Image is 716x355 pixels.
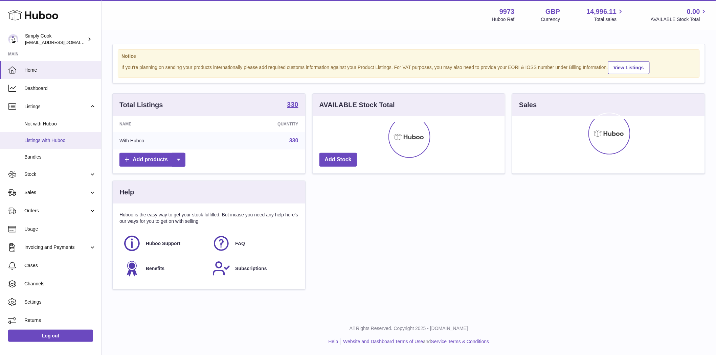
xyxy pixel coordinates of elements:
a: 14,996.11 Total sales [586,7,624,23]
span: Home [24,67,96,73]
span: Stock [24,171,89,177]
img: internalAdmin-9973@internal.huboo.com [8,34,18,44]
a: Benefits [123,259,205,278]
th: Quantity [214,116,305,132]
span: Sales [24,189,89,196]
span: AVAILABLE Stock Total [651,16,708,23]
span: Bundles [24,154,96,160]
h3: Sales [519,100,537,110]
strong: 330 [287,101,298,108]
a: 0.00 AVAILABLE Stock Total [651,7,708,23]
a: Add Stock [319,153,357,167]
span: Listings [24,103,89,110]
a: FAQ [212,234,295,253]
a: View Listings [608,61,650,74]
strong: GBP [545,7,560,16]
p: Huboo is the easy way to get your stock fulfilled. But incase you need any help here's our ways f... [119,212,298,224]
a: 330 [287,101,298,109]
span: Huboo Support [146,240,180,247]
span: Subscriptions [235,265,267,272]
span: Cases [24,262,96,269]
a: Subscriptions [212,259,295,278]
a: Add products [119,153,185,167]
span: Listings with Huboo [24,137,96,144]
span: Returns [24,317,96,324]
span: Usage [24,226,96,232]
span: Benefits [146,265,164,272]
strong: Notice [121,53,696,60]
td: With Huboo [113,132,214,149]
a: Website and Dashboard Terms of Use [343,339,423,344]
a: Log out [8,330,93,342]
span: Not with Huboo [24,121,96,127]
span: 14,996.11 [586,7,617,16]
h3: Help [119,188,134,197]
span: 0.00 [687,7,700,16]
p: All Rights Reserved. Copyright 2025 - [DOMAIN_NAME] [107,325,711,332]
a: Huboo Support [123,234,205,253]
a: 330 [289,138,298,143]
a: Help [329,339,338,344]
h3: AVAILABLE Stock Total [319,100,395,110]
div: If you're planning on sending your products internationally please add required customs informati... [121,60,696,74]
span: FAQ [235,240,245,247]
span: Orders [24,208,89,214]
span: [EMAIL_ADDRESS][DOMAIN_NAME] [25,40,99,45]
div: Simply Cook [25,33,86,46]
span: Channels [24,281,96,287]
strong: 9973 [499,7,515,16]
th: Name [113,116,214,132]
span: Settings [24,299,96,305]
li: and [341,338,489,345]
span: Invoicing and Payments [24,244,89,251]
span: Dashboard [24,85,96,92]
div: Huboo Ref [492,16,515,23]
h3: Total Listings [119,100,163,110]
div: Currency [541,16,560,23]
a: Service Terms & Conditions [431,339,489,344]
span: Total sales [594,16,624,23]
